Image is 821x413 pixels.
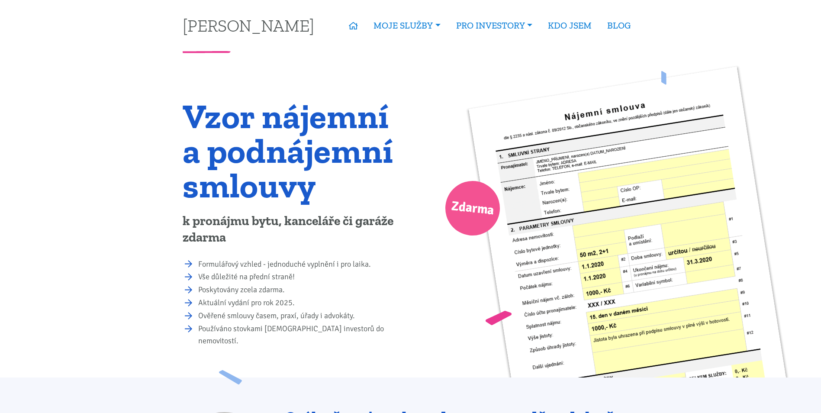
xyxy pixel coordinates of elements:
a: PRO INVESTORY [448,16,540,35]
span: Zdarma [450,195,495,222]
p: k pronájmu bytu, kanceláře či garáže zdarma [183,213,405,246]
a: [PERSON_NAME] [183,17,314,34]
a: MOJE SLUŽBY [366,16,448,35]
li: Vše důležité na přední straně! [198,271,405,283]
li: Poskytovány zcela zdarma. [198,284,405,296]
li: Formulářový vzhled - jednoduché vyplnění i pro laika. [198,258,405,271]
a: BLOG [599,16,638,35]
li: Ověřené smlouvy časem, praxí, úřady i advokáty. [198,310,405,322]
li: Používáno stovkami [DEMOGRAPHIC_DATA] investorů do nemovitostí. [198,323,405,347]
a: KDO JSEM [540,16,599,35]
h1: Vzor nájemní a podnájemní smlouvy [183,99,405,203]
li: Aktuální vydání pro rok 2025. [198,297,405,309]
